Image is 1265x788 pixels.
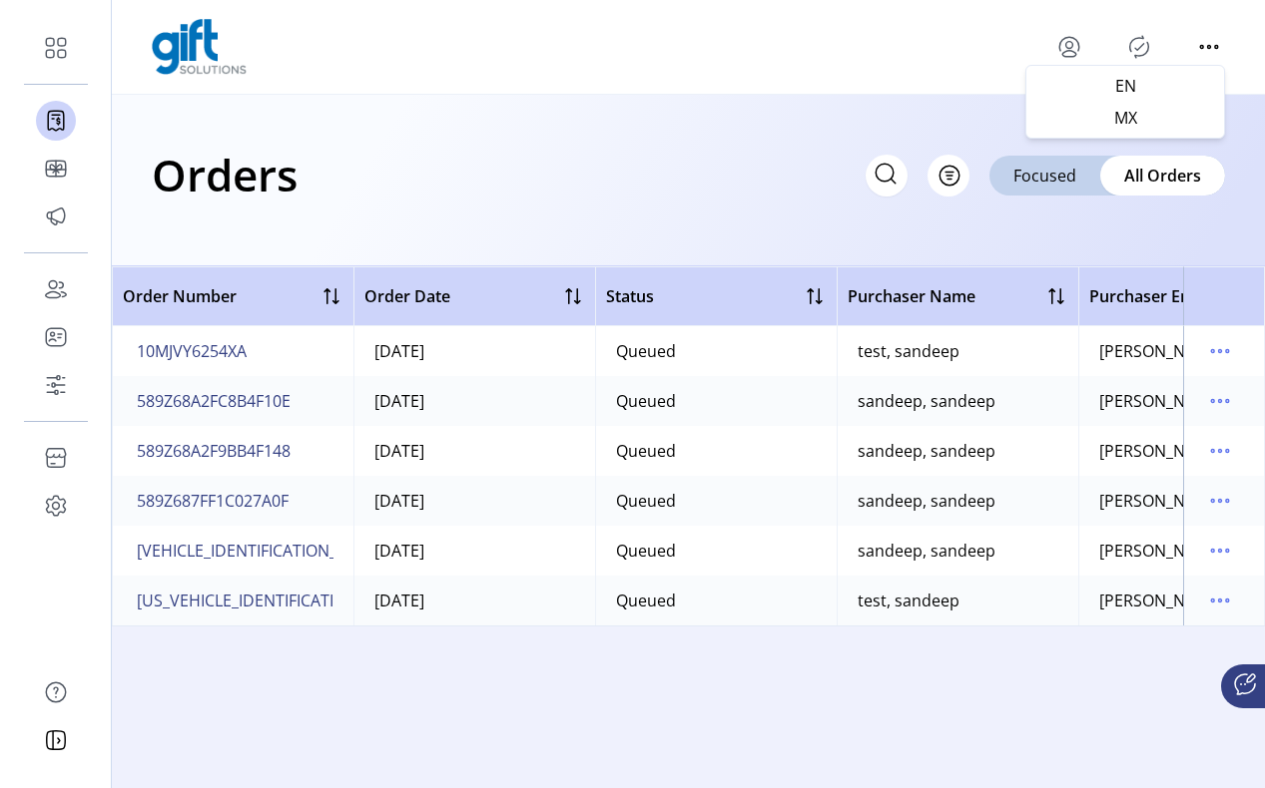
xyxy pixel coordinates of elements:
div: Queued [616,439,676,463]
div: Queued [616,389,676,413]
button: menu [1204,585,1236,616]
button: Filter Button [928,155,969,197]
div: sandeep, sandeep [858,389,995,413]
button: menu [1204,485,1236,517]
div: Queued [616,589,676,612]
div: Queued [616,339,676,363]
button: menu [1053,31,1085,63]
span: Purchaser Email [1089,284,1212,308]
div: All Orders [1100,156,1225,196]
button: 589Z68A2F9BB4F148 [133,435,295,467]
button: menu [1193,31,1225,63]
div: sandeep, sandeep [858,539,995,563]
td: [DATE] [353,326,595,376]
button: menu [1204,335,1236,367]
button: 10MJVY6254XA [133,335,251,367]
span: EN [1042,78,1208,94]
li: EN [1030,70,1220,102]
span: Focused [1013,164,1076,188]
span: Order Date [364,284,450,308]
div: sandeep, sandeep [858,489,995,513]
div: test, sandeep [858,339,959,363]
div: sandeep, sandeep [858,439,995,463]
img: logo [152,19,247,75]
span: Purchaser Name [848,284,975,308]
td: [DATE] [353,376,595,426]
button: 589Z68A2FC8B4F10E [133,385,295,417]
button: 589Z687FF1C027A0F [133,485,293,517]
span: 589Z68A2F9BB4F148 [137,439,291,463]
button: [VEHICLE_IDENTIFICATION_NUMBER] [133,535,412,567]
div: Queued [616,539,676,563]
button: menu [1204,435,1236,467]
td: [DATE] [353,426,595,476]
td: [DATE] [353,526,595,576]
div: test, sandeep [858,589,959,612]
span: Order Number [123,284,237,308]
h1: Orders [152,140,298,209]
div: Queued [616,489,676,513]
span: 589Z68A2FC8B4F10E [137,389,291,413]
button: menu [1204,385,1236,417]
span: [VEHICLE_IDENTIFICATION_NUMBER] [137,539,408,563]
span: 10MJVY6254XA [137,339,247,363]
button: [US_VEHICLE_IDENTIFICATION_NUMBER] [133,585,440,616]
span: MX [1042,110,1208,126]
span: Status [606,284,654,308]
span: 589Z687FF1C027A0F [137,489,289,513]
button: Publisher Panel [1123,31,1155,63]
span: All Orders [1124,164,1201,188]
button: menu [1204,535,1236,567]
td: [DATE] [353,576,595,625]
td: [DATE] [353,476,595,526]
li: MX [1030,102,1220,134]
div: Focused [989,156,1100,196]
span: [US_VEHICLE_IDENTIFICATION_NUMBER] [137,589,436,612]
